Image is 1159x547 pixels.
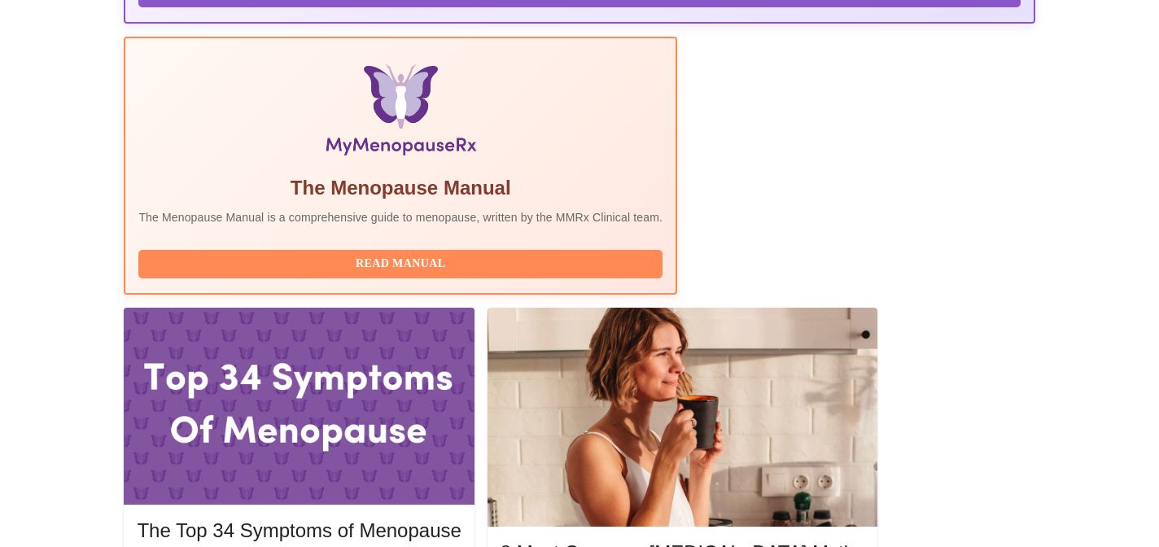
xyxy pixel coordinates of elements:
button: Read Manual [138,250,663,278]
p: The Menopause Manual is a comprehensive guide to menopause, written by the MMRx Clinical team. [138,209,663,225]
h5: The Top 34 Symptoms of Menopause [137,518,461,544]
img: Menopause Manual [222,64,579,162]
a: Read Manual [138,256,667,269]
h5: The Menopause Manual [138,175,663,201]
span: Read Manual [155,254,646,274]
